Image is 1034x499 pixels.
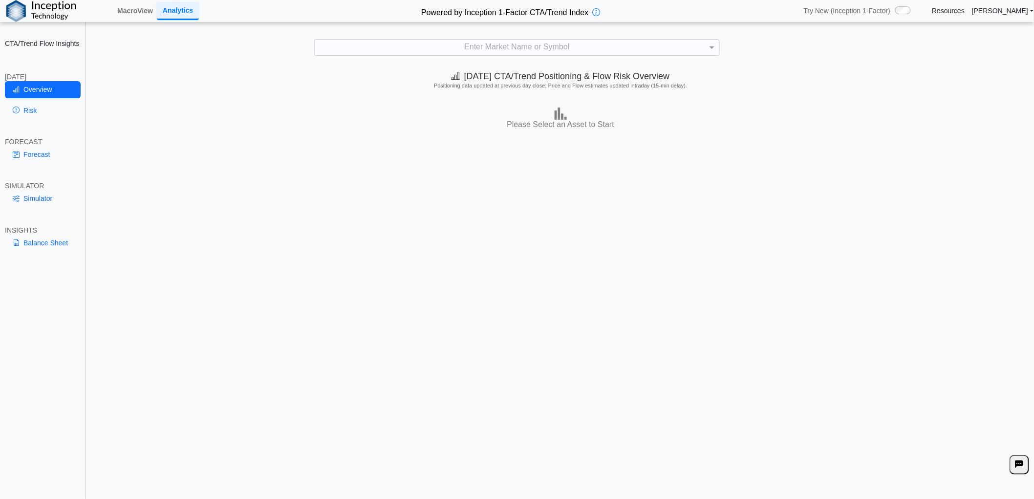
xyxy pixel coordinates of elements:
[5,181,81,190] div: SIMULATOR
[5,72,81,81] div: [DATE]
[452,71,670,81] span: [DATE] CTA/Trend Positioning & Flow Risk Overview
[5,226,81,235] div: INSIGHTS
[5,39,81,48] h2: CTA/Trend Flow Insights
[972,6,1034,15] a: [PERSON_NAME]
[5,235,81,251] a: Balance Sheet
[932,6,965,15] a: Resources
[804,6,891,15] span: Try New (Inception 1-Factor)
[89,120,1032,130] h3: Please Select an Asset to Start
[417,4,592,18] h2: Powered by Inception 1-Factor CTA/Trend Index
[5,137,81,146] div: FORECAST
[5,81,81,98] a: Overview
[555,108,567,120] img: bar-chart.png
[5,146,81,163] a: Forecast
[92,83,1029,89] h5: Positioning data updated at previous day close; Price and Flow estimates updated intraday (15-min...
[113,2,157,19] a: MacroView
[157,2,199,20] a: Analytics
[315,40,719,56] div: Enter Market Name or Symbol
[5,190,81,207] a: Simulator
[5,102,81,119] a: Risk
